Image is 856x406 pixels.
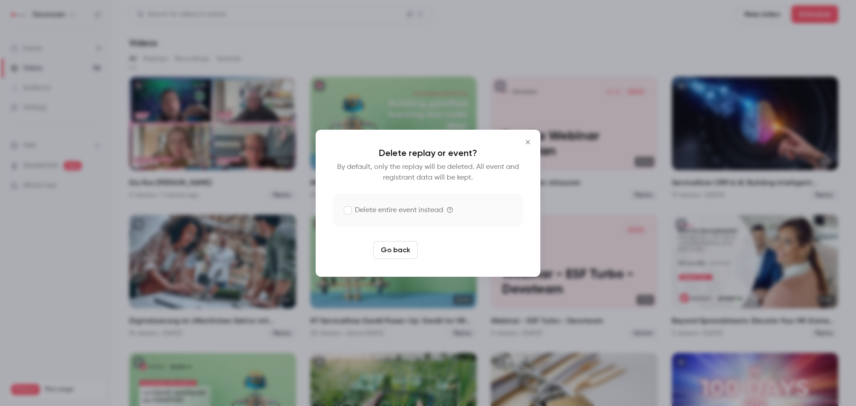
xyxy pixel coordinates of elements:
[344,205,443,216] label: Delete entire event instead
[421,241,483,259] button: Delete replay
[519,133,537,151] button: Close
[373,241,418,259] button: Go back
[333,148,523,158] p: Delete replay or event?
[333,162,523,183] p: By default, only the replay will be deleted. All event and registrant data will be kept.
